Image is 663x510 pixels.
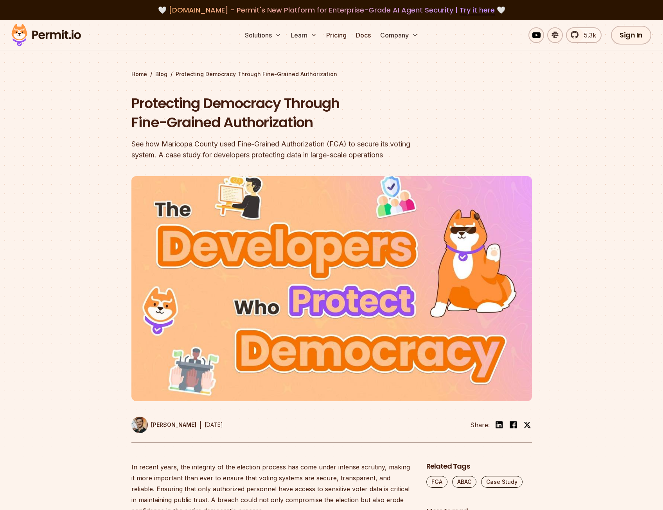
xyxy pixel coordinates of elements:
[611,26,651,45] a: Sign In
[323,27,350,43] a: Pricing
[481,476,523,488] a: Case Study
[508,420,518,430] img: facebook
[131,70,532,78] div: / /
[287,27,320,43] button: Learn
[199,420,201,430] div: |
[470,420,490,430] li: Share:
[353,27,374,43] a: Docs
[426,476,447,488] a: FGA
[452,476,476,488] a: ABAC
[169,5,495,15] span: [DOMAIN_NAME] - Permit's New Platform for Enterprise-Grade AI Agent Security |
[242,27,284,43] button: Solutions
[8,22,84,48] img: Permit logo
[151,421,196,429] p: [PERSON_NAME]
[131,176,532,401] img: Protecting Democracy Through Fine-Grained Authorization
[131,70,147,78] a: Home
[426,462,532,471] h2: Related Tags
[205,421,223,428] time: [DATE]
[131,417,148,433] img: Daniel Bass
[460,5,495,15] a: Try it here
[19,5,644,16] div: 🤍 🤍
[494,420,504,430] img: linkedin
[131,417,196,433] a: [PERSON_NAME]
[377,27,421,43] button: Company
[131,139,432,160] div: See how Maricopa County used Fine-Grained Authorization (FGA) to secure its voting system. A case...
[155,70,167,78] a: Blog
[579,30,596,40] span: 5.3k
[523,421,531,429] img: twitter
[566,27,602,43] a: 5.3k
[131,94,432,132] h1: Protecting Democracy Through Fine-Grained Authorization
